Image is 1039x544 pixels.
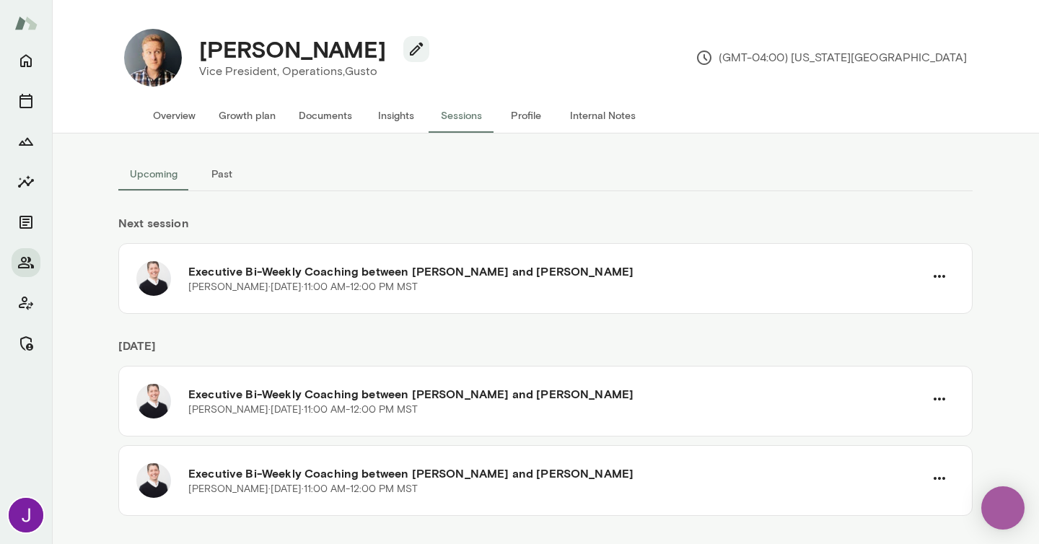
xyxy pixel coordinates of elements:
[188,263,924,280] h6: Executive Bi-Weekly Coaching between [PERSON_NAME] and [PERSON_NAME]
[118,157,973,191] div: basic tabs example
[12,87,40,115] button: Sessions
[12,167,40,196] button: Insights
[558,98,647,133] button: Internal Notes
[12,46,40,75] button: Home
[188,482,418,496] p: [PERSON_NAME] · [DATE] · 11:00 AM-12:00 PM MST
[124,29,182,87] img: Michael Hutto
[188,280,418,294] p: [PERSON_NAME] · [DATE] · 11:00 AM-12:00 PM MST
[429,98,494,133] button: Sessions
[494,98,558,133] button: Profile
[188,403,418,417] p: [PERSON_NAME] · [DATE] · 11:00 AM-12:00 PM MST
[199,63,418,80] p: Vice President, Operations, Gusto
[141,98,207,133] button: Overview
[118,337,973,366] h6: [DATE]
[696,49,967,66] p: (GMT-04:00) [US_STATE][GEOGRAPHIC_DATA]
[188,385,924,403] h6: Executive Bi-Weekly Coaching between [PERSON_NAME] and [PERSON_NAME]
[12,208,40,237] button: Documents
[12,127,40,156] button: Growth Plan
[12,248,40,277] button: Members
[12,329,40,358] button: Manage
[199,35,386,63] h4: [PERSON_NAME]
[287,98,364,133] button: Documents
[118,157,189,191] button: Upcoming
[207,98,287,133] button: Growth plan
[189,157,254,191] button: Past
[12,289,40,317] button: Client app
[188,465,924,482] h6: Executive Bi-Weekly Coaching between [PERSON_NAME] and [PERSON_NAME]
[14,9,38,37] img: Mento
[364,98,429,133] button: Insights
[118,214,973,243] h6: Next session
[9,498,43,532] img: Jocelyn Grodin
